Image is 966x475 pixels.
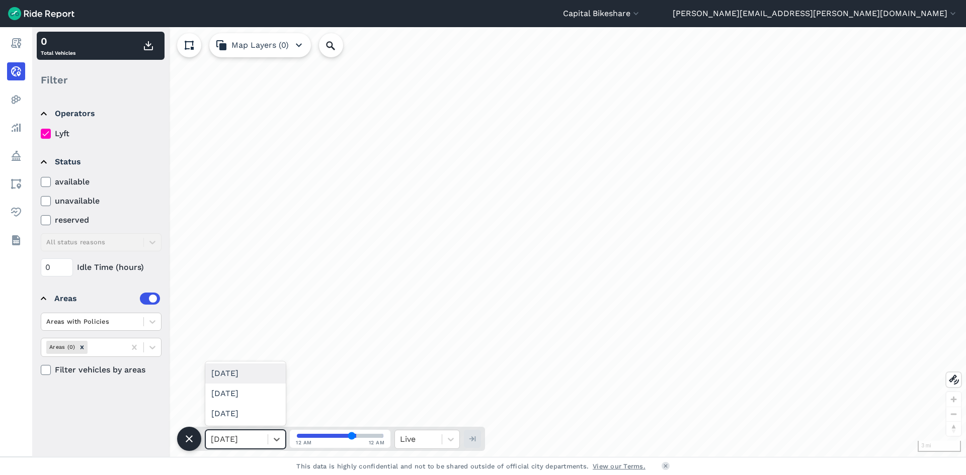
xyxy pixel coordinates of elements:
div: Remove Areas (0) [76,341,88,353]
div: [DATE] [205,404,286,424]
label: Lyft [41,128,162,140]
div: Filter [37,64,165,96]
label: Filter vehicles by areas [41,364,162,376]
a: Policy [7,147,25,165]
a: Areas [7,175,25,193]
div: [DATE] [205,384,286,404]
span: 12 AM [296,439,312,446]
button: Capital Bikeshare [563,8,641,20]
summary: Status [41,148,160,176]
a: Analyze [7,119,25,137]
div: loading [32,27,966,457]
div: Total Vehicles [41,34,75,58]
input: Search Location or Vehicles [319,33,359,57]
label: available [41,176,162,188]
a: Report [7,34,25,52]
img: Ride Report [8,7,74,20]
a: View our Terms. [593,461,646,471]
div: [DATE] [205,363,286,384]
button: Map Layers (0) [209,33,311,57]
a: Datasets [7,231,25,249]
div: Idle Time (hours) [41,258,162,276]
label: reserved [41,214,162,226]
span: 12 AM [369,439,385,446]
label: unavailable [41,195,162,207]
summary: Operators [41,100,160,128]
a: Realtime [7,62,25,80]
button: [PERSON_NAME][EMAIL_ADDRESS][PERSON_NAME][DOMAIN_NAME] [673,8,958,20]
a: Heatmaps [7,90,25,109]
summary: Areas [41,284,160,313]
a: Health [7,203,25,221]
div: Areas (0) [46,341,76,353]
div: Areas [54,293,160,305]
div: 0 [41,34,75,49]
